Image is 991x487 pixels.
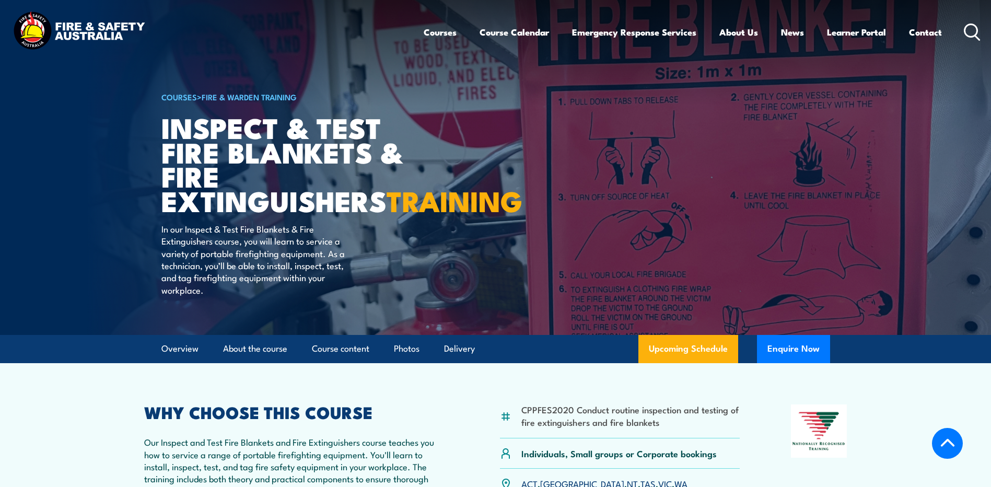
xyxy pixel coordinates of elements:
[480,18,549,46] a: Course Calendar
[223,335,287,363] a: About the course
[638,335,738,363] a: Upcoming Schedule
[757,335,830,363] button: Enquire Now
[312,335,369,363] a: Course content
[394,335,419,363] a: Photos
[572,18,696,46] a: Emergency Response Services
[521,403,740,428] li: CPPFES2020 Conduct routine inspection and testing of fire extinguishers and fire blankets
[161,335,199,363] a: Overview
[909,18,942,46] a: Contact
[781,18,804,46] a: News
[424,18,457,46] a: Courses
[387,178,522,222] strong: TRAINING
[161,90,419,103] h6: >
[161,223,352,296] p: In our Inspect & Test Fire Blankets & Fire Extinguishers course, you will learn to service a vari...
[827,18,886,46] a: Learner Portal
[791,404,847,458] img: Nationally Recognised Training logo.
[719,18,758,46] a: About Us
[444,335,475,363] a: Delivery
[144,404,449,419] h2: WHY CHOOSE THIS COURSE
[521,447,717,459] p: Individuals, Small groups or Corporate bookings
[161,91,197,102] a: COURSES
[202,91,297,102] a: Fire & Warden Training
[161,115,419,213] h1: Inspect & Test Fire Blankets & Fire Extinguishers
